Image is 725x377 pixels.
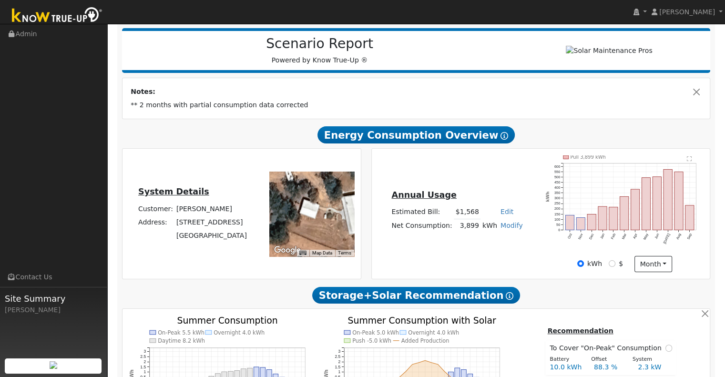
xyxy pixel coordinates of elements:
text: Push -5.0 kWh [353,337,392,344]
text: Overnight 4.0 kWh [214,329,265,336]
input: kWh [577,260,584,267]
strong: Notes: [131,88,155,95]
span: Site Summary [5,292,102,305]
span: [PERSON_NAME] [659,8,715,16]
circle: onclick="" [405,370,407,372]
text: 450 [554,180,560,184]
text: 400 [554,185,560,190]
circle: onclick="" [438,364,439,365]
h2: Scenario Report [132,36,508,52]
u: System Details [138,187,209,196]
td: Net Consumption: [390,219,454,233]
i: Show Help [506,292,513,300]
text: 600 [554,164,560,169]
button: month [634,256,672,272]
td: $1,568 [454,205,480,219]
text: 1 [143,369,146,374]
text: On-Peak 5.0 kWh [353,329,399,336]
td: [GEOGRAPHIC_DATA] [174,229,248,242]
div: Battery [545,356,586,364]
td: ** 2 months with partial consumption data corrected [129,99,704,112]
text: Oct [567,233,573,240]
img: Solar Maintenance Pros [566,46,652,56]
span: Storage+Solar Recommendation [312,287,520,304]
td: Address: [136,215,174,229]
text: 2 [338,359,341,364]
text: Apr [632,233,638,240]
text: May [643,233,649,241]
td: [STREET_ADDRESS] [174,215,248,229]
text: Summer Consumption with Solar [348,315,497,325]
label: $ [619,259,623,269]
text: Daytime 8.2 kWh [158,337,205,344]
text: [DATE] [663,233,671,245]
text: 500 [554,175,560,179]
text: 50 [556,223,560,227]
button: Keyboard shortcuts [299,250,306,256]
text: Nov [577,233,584,240]
rect: onclick="" [653,177,661,230]
td: kWh [480,219,499,233]
rect: onclick="" [664,170,672,230]
text: 3 [338,349,341,354]
div: 88.3 % [589,362,633,372]
u: Annual Usage [391,190,456,200]
text: Summer Consumption [177,315,278,325]
div: Offset [586,356,628,364]
div: [PERSON_NAME] [5,305,102,315]
text: Pull 3,899 kWh [571,155,606,160]
input: $ [609,260,615,267]
td: Customer: [136,202,174,215]
rect: onclick="" [587,214,596,230]
text: 1 [338,369,341,374]
text: On-Peak 5.5 kWh [158,329,204,336]
button: Map Data [312,250,332,256]
text: Aug [675,233,682,241]
text: Sep [686,233,693,241]
text: 350 [554,191,560,195]
rect: onclick="" [642,178,650,230]
text: Overnight 4.0 kWh [408,329,460,336]
text: Mar [621,233,628,240]
div: Powered by Know True-Up ® [127,36,513,65]
a: Open this area in Google Maps (opens a new window) [272,244,303,256]
i: Show Help [500,132,508,140]
text: 100 [554,217,560,222]
text:  [687,156,692,162]
text: Added Production [401,337,449,344]
rect: onclick="" [631,189,640,230]
td: [PERSON_NAME] [174,202,248,215]
text: Jan [599,233,605,240]
label: kWh [587,259,602,269]
text: 200 [554,207,560,211]
rect: onclick="" [565,215,574,230]
button: Close [692,87,702,97]
div: System [627,356,669,364]
img: retrieve [50,361,57,369]
text: 250 [554,202,560,206]
text: 1.5 [335,364,341,369]
text: 550 [554,170,560,174]
td: 3,899 [454,219,480,233]
text: Jun [654,233,660,240]
text: 2.5 [140,354,146,359]
text: 3 [143,349,146,354]
circle: onclick="" [412,364,413,365]
text: 2.5 [335,354,341,359]
a: Modify [500,222,523,229]
text: kWh [546,192,551,202]
div: 2.3 kW [633,362,677,372]
span: To Cover "On-Peak" Consumption [550,343,665,353]
td: Estimated Bill: [390,205,454,219]
rect: onclick="" [598,207,607,230]
rect: onclick="" [685,205,694,230]
a: Edit [500,208,513,215]
text: Feb [610,233,616,240]
text: 1.5 [140,364,146,369]
rect: onclick="" [620,197,629,230]
text: 150 [554,212,560,216]
text: 300 [554,196,560,201]
text: 2 [143,359,146,364]
img: Google [272,244,303,256]
circle: onclick="" [431,362,432,363]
